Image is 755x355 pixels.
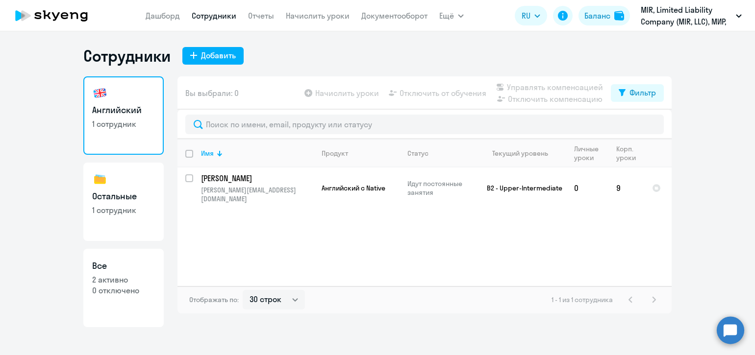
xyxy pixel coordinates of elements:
[522,10,530,22] span: RU
[574,144,599,162] div: Личные уроки
[483,149,566,158] div: Текущий уровень
[201,186,313,203] p: [PERSON_NAME][EMAIL_ADDRESS][DOMAIN_NAME]
[614,11,624,21] img: balance
[92,274,155,285] p: 2 активно
[584,10,610,22] div: Баланс
[322,184,385,192] span: Английский с Native
[515,6,547,25] button: RU
[92,171,108,187] img: others
[92,260,155,272] h3: Все
[83,249,164,327] a: Все2 активно0 отключено
[361,11,428,21] a: Документооборот
[574,144,608,162] div: Личные уроки
[92,190,155,203] h3: Остальные
[83,46,171,66] h1: Сотрудники
[629,87,656,98] div: Фильтр
[92,118,155,129] p: 1 сотрудник
[407,179,475,197] p: Идут постоянные занятия
[201,173,312,184] p: [PERSON_NAME]
[83,76,164,155] a: Английский1 сотрудник
[201,149,214,158] div: Имя
[286,11,350,21] a: Начислить уроки
[189,295,239,304] span: Отображать по:
[83,163,164,241] a: Остальные1 сотрудник
[492,149,548,158] div: Текущий уровень
[92,285,155,296] p: 0 отключено
[611,84,664,102] button: Фильтр
[608,167,644,209] td: 9
[185,87,239,99] span: Вы выбрали: 0
[407,149,428,158] div: Статус
[92,205,155,215] p: 1 сотрудник
[92,104,155,117] h3: Английский
[439,6,464,25] button: Ещё
[185,115,664,134] input: Поиск по имени, email, продукту или статусу
[201,173,313,184] a: [PERSON_NAME]
[92,85,108,101] img: english
[552,295,613,304] span: 1 - 1 из 1 сотрудника
[146,11,180,21] a: Дашборд
[616,144,636,162] div: Корп. уроки
[641,4,732,27] p: MIR, Limited Liability Company (MIR, LLC), МИР, ООО
[616,144,644,162] div: Корп. уроки
[439,10,454,22] span: Ещё
[201,49,236,61] div: Добавить
[201,149,313,158] div: Имя
[579,6,630,25] button: Балансbalance
[475,167,566,209] td: B2 - Upper-Intermediate
[182,47,244,65] button: Добавить
[322,149,399,158] div: Продукт
[248,11,274,21] a: Отчеты
[192,11,236,21] a: Сотрудники
[636,4,747,27] button: MIR, Limited Liability Company (MIR, LLC), МИР, ООО
[566,167,608,209] td: 0
[407,149,475,158] div: Статус
[322,149,348,158] div: Продукт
